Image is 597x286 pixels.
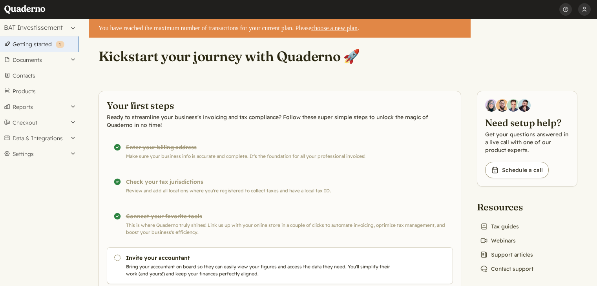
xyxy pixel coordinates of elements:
p: Bring your accountant on board so they can easily view your figures and access the data they need... [126,263,394,277]
span: 1 [59,42,61,47]
h2: Your first steps [107,99,453,112]
h2: Need setup help? [485,116,569,129]
a: Tax guides [477,221,522,232]
h1: Kickstart your journey with Quaderno 🚀 [99,48,360,65]
a: Invite your accountant Bring your accountant on board so they can easily view your figures and ac... [107,247,453,284]
span: You have reached the maximum number of transactions for your current plan. Please . [99,25,359,32]
a: Schedule a call [485,162,549,178]
h3: Invite your accountant [126,254,394,262]
img: Jairo Fumero, Account Executive at Quaderno [496,99,509,112]
img: Javier Rubio, DevRel at Quaderno [518,99,531,112]
a: Webinars [477,235,519,246]
a: choose a new plan [311,25,358,31]
a: Support articles [477,249,536,260]
h2: Resources [477,201,537,213]
img: Ivo Oltmans, Business Developer at Quaderno [507,99,520,112]
p: Get your questions answered in a live call with one of our product experts. [485,130,569,154]
a: Contact support [477,263,537,274]
p: Ready to streamline your business's invoicing and tax compliance? Follow these super simple steps... [107,113,453,129]
img: Diana Carrasco, Account Executive at Quaderno [485,99,498,112]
